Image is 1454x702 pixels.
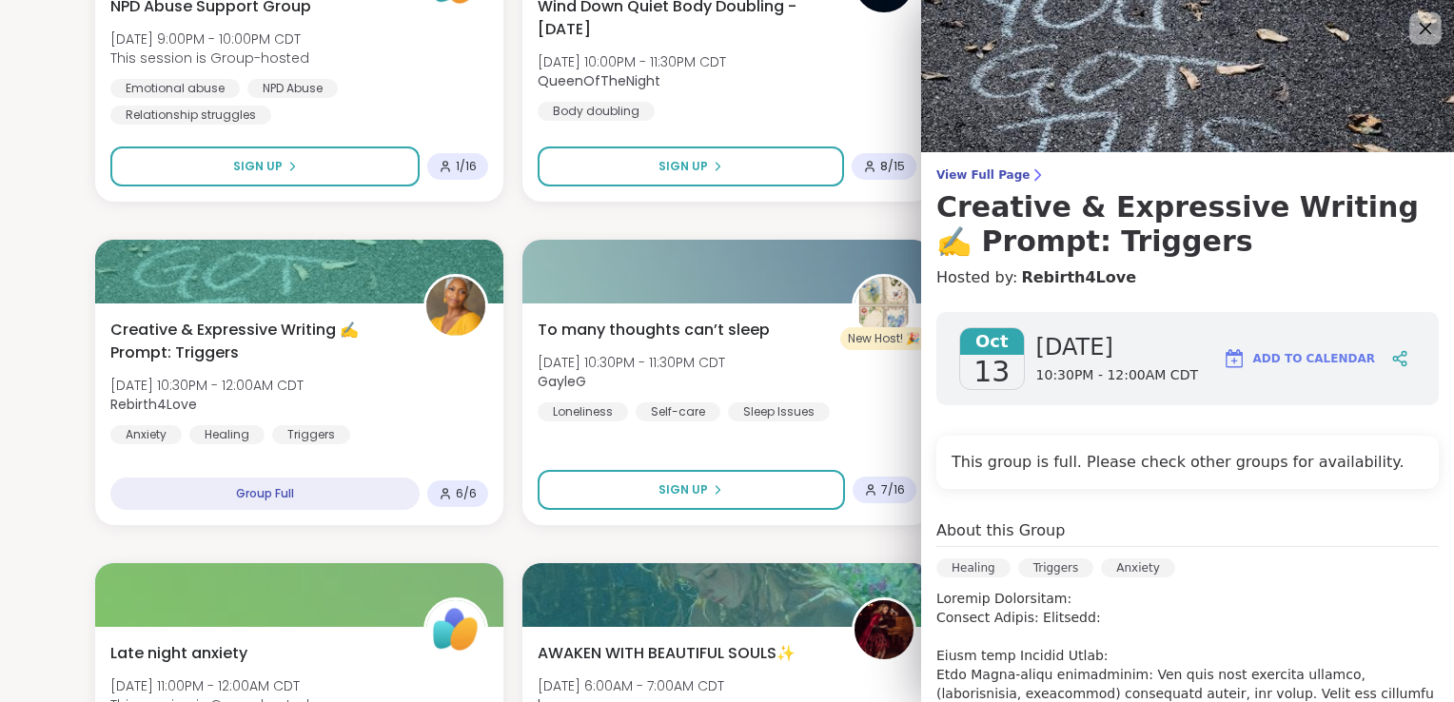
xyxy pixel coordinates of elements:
span: [DATE] 6:00AM - 7:00AM CDT [538,676,724,695]
b: Rebirth4Love [110,395,197,414]
span: To many thoughts can’t sleep [538,319,770,341]
span: 8 / 15 [880,159,905,174]
h3: Creative & Expressive Writing ✍️ Prompt: Triggers [936,190,1439,259]
span: [DATE] 10:30PM - 11:30PM CDT [538,353,725,372]
h4: Hosted by: [936,266,1439,289]
button: Add to Calendar [1214,336,1384,381]
div: Sleep Issues [728,402,830,421]
span: [DATE] 10:30PM - 12:00AM CDT [110,376,304,395]
span: 1 / 16 [456,159,477,174]
span: This session is Group-hosted [110,49,309,68]
img: Rebirth4Love [426,277,485,336]
div: Relationship struggles [110,106,271,125]
div: Emotional abuse [110,79,240,98]
h4: This group is full. Please check other groups for availability. [952,451,1424,474]
div: Healing [936,558,1011,577]
div: Group Full [110,478,420,510]
span: 10:30PM - 12:00AM CDT [1036,366,1198,385]
button: Sign Up [538,470,844,510]
div: Anxiety [110,425,182,444]
a: View Full PageCreative & Expressive Writing ✍️ Prompt: Triggers [936,167,1439,259]
div: NPD Abuse [247,79,338,98]
span: Creative & Expressive Writing ✍️ Prompt: Triggers [110,319,403,364]
img: ShareWell Logomark [1223,347,1246,370]
span: [DATE] 10:00PM - 11:30PM CDT [538,52,726,71]
div: New Host! 🎉 [840,327,928,350]
span: 6 / 6 [456,486,477,501]
div: Anxiety [1101,558,1174,577]
span: Sign Up [658,158,708,175]
span: [DATE] 9:00PM - 10:00PM CDT [110,29,309,49]
div: Self-care [636,402,720,421]
img: ShareWell [426,600,485,659]
span: AWAKEN WITH BEAUTIFUL SOULS✨ [538,642,796,665]
b: GayleG [538,372,586,391]
button: Sign Up [110,146,420,186]
span: Oct [960,328,1024,355]
div: Loneliness [538,402,628,421]
span: Sign Up [658,481,708,498]
span: [DATE] 11:00PM - 12:00AM CDT [110,676,309,695]
a: Rebirth4Love [1021,266,1136,289]
img: lyssa [855,600,914,659]
div: Triggers [1018,558,1094,577]
span: Late night anxiety [110,642,247,665]
span: [DATE] [1036,332,1198,362]
img: GayleG [855,277,914,336]
h4: About this Group [936,519,1065,542]
span: Add to Calendar [1253,350,1375,367]
div: Body doubling [538,102,655,121]
span: Sign Up [233,158,283,175]
span: View Full Page [936,167,1439,183]
b: QueenOfTheNight [538,71,660,90]
div: Triggers [272,425,350,444]
span: 13 [973,355,1010,389]
span: 7 / 16 [881,482,905,497]
div: Healing [189,425,265,444]
button: Sign Up [538,146,843,186]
